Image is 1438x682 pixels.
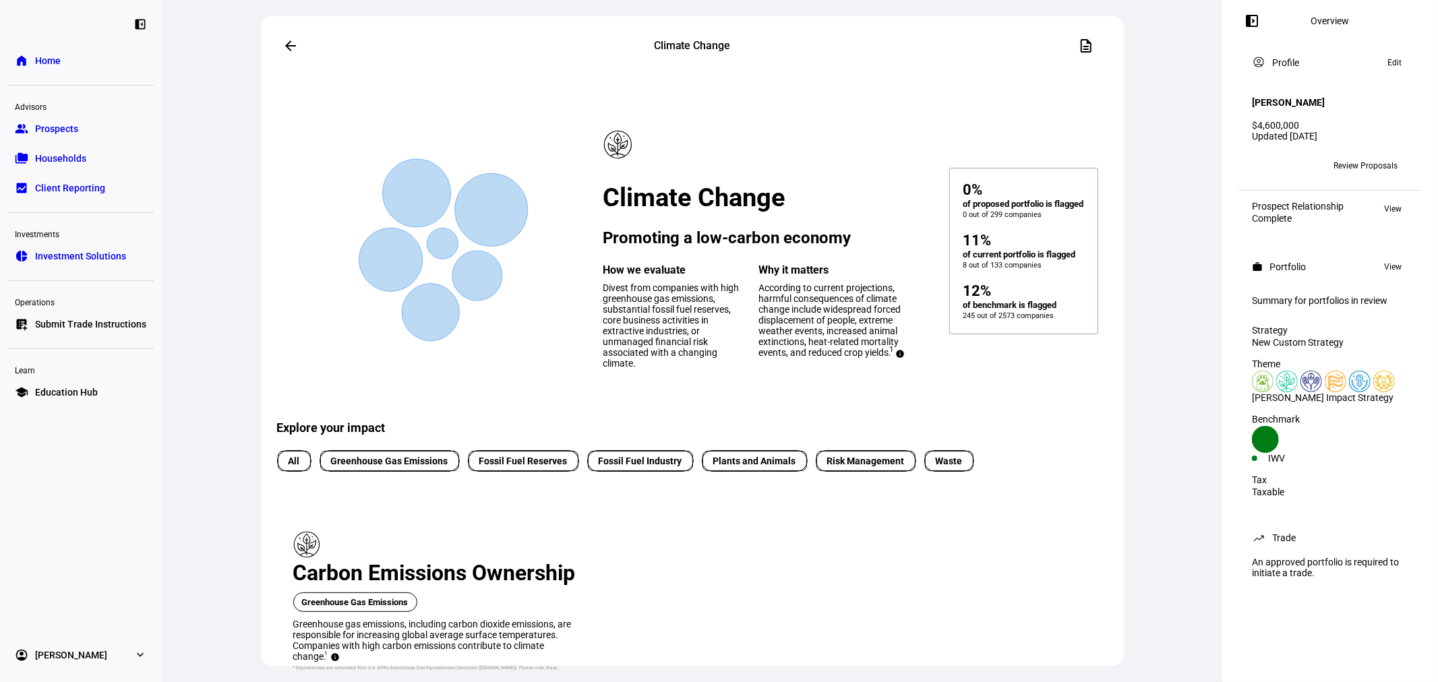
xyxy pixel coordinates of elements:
[1272,57,1299,68] div: Profile
[35,152,86,165] span: Households
[936,454,963,468] span: Waste
[758,263,920,277] div: Why it matters
[331,650,347,666] mat-icon: info
[15,317,28,331] eth-mat-symbol: list_alt_add
[8,145,154,172] a: folder_copyHouseholds
[1377,259,1408,275] button: View
[15,648,28,662] eth-mat-symbol: account_circle
[133,18,147,31] eth-mat-symbol: left_panel_close
[1252,530,1408,546] eth-panel-overview-card-header: Trade
[1252,261,1263,272] mat-icon: work
[603,183,920,212] h1: Climate Change
[1387,55,1402,71] span: Edit
[293,619,572,662] span: Greenhouse gas emissions, including carbon dioxide emissions, are responsible for increasing glob...
[8,47,154,74] a: homeHome
[35,648,107,662] span: [PERSON_NAME]
[8,292,154,311] div: Operations
[15,249,28,263] eth-mat-symbol: pie_chart
[282,38,299,54] mat-icon: arrow_back
[15,385,28,399] eth-mat-symbol: school
[1349,371,1371,392] img: womensRights.colored.svg
[963,232,1084,249] div: 11%
[15,54,28,67] eth-mat-symbol: home
[1252,120,1408,131] div: $4,600,000
[1300,371,1322,392] img: humanRights.colored.svg
[1257,161,1268,170] span: LW
[1252,474,1408,485] div: Tax
[603,228,920,247] h3: Promoting a low-carbon economy
[8,115,154,142] a: groupProspects
[1252,55,1265,69] mat-icon: account_circle
[35,249,126,263] span: Investment Solutions
[325,650,328,656] sup: 1
[1252,337,1408,348] div: New Custom Strategy
[133,648,147,662] eth-mat-symbol: expand_more
[293,560,583,586] div: Carbon Emissions Ownership
[603,282,740,369] span: Divest from companies with high greenhouse gas emissions, substantial fossil fuel reserves, core ...
[1244,13,1260,29] mat-icon: left_panel_open
[35,317,146,331] span: Submit Trade Instructions
[1252,392,1408,403] div: [PERSON_NAME] Impact Strategy
[827,454,905,468] span: Risk Management
[1252,359,1408,369] div: Theme
[1252,531,1265,545] mat-icon: trending_up
[1252,295,1408,306] div: Summary for portfolios in review
[1252,325,1408,336] div: Strategy
[1384,259,1402,275] span: View
[963,182,1084,198] div: 0%
[289,454,300,468] span: All
[895,347,911,363] mat-icon: info
[35,181,105,195] span: Client Reporting
[1252,259,1408,275] eth-panel-overview-card-header: Portfolio
[1244,551,1416,584] div: An approved portfolio is required to initiate a trade.
[35,122,78,135] span: Prospects
[599,454,682,468] span: Fossil Fuel Industry
[963,261,1084,270] div: 8 out of 133 companies
[1278,161,1288,170] span: +3
[963,198,1084,210] div: of proposed portfolio is flagged
[1381,55,1408,71] button: Edit
[1078,38,1094,54] mat-icon: description
[331,454,448,468] span: Greenhouse Gas Emissions
[603,130,632,159] img: Pillar icon
[1252,487,1408,497] div: Taxable
[1272,532,1296,543] div: Trade
[1377,201,1408,217] button: View
[963,210,1084,219] div: 0 out of 299 companies
[1325,371,1346,392] img: lgbtqJustice.colored.svg
[8,243,154,270] a: pie_chartInvestment Solutions
[963,311,1084,320] div: 245 out of 2573 companies
[1373,371,1395,392] img: corporateEthics.custom.svg
[15,181,28,195] eth-mat-symbol: bid_landscape
[758,282,901,358] span: According to current projections, harmful consequences of climate change include widespread force...
[963,283,1084,299] div: 12%
[8,360,154,379] div: Learn
[1252,131,1408,142] div: Updated [DATE]
[1252,97,1325,108] h4: [PERSON_NAME]
[553,38,830,54] div: Climate Change
[293,592,417,612] span: Greenhouse Gas Emissions
[8,224,154,243] div: Investments
[1269,261,1306,272] div: Portfolio
[479,454,568,468] span: Fossil Fuel Reserves
[35,54,61,67] span: Home
[1334,155,1398,177] span: Review Proposals
[15,152,28,165] eth-mat-symbol: folder_copy
[963,249,1084,261] div: of current portfolio is flagged
[1252,414,1408,425] div: Benchmark
[1323,155,1408,177] button: Review Proposals
[603,263,742,277] div: How we evaluate
[8,175,154,201] a: bid_landscapeClient Reporting
[713,454,796,468] span: Plants and Animals
[1276,371,1298,392] img: climateChange.colored.svg
[1311,15,1350,26] div: Overview
[889,344,894,354] sup: 1
[963,299,1084,311] div: of benchmark is flagged
[35,385,98,399] span: Education Hub
[1384,201,1402,217] span: View
[15,122,28,135] eth-mat-symbol: group
[1252,201,1344,212] div: Prospect Relationship
[1268,453,1330,464] div: IWV
[293,531,320,558] img: Pillar icon
[1252,371,1274,392] img: animalWelfare.colored.svg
